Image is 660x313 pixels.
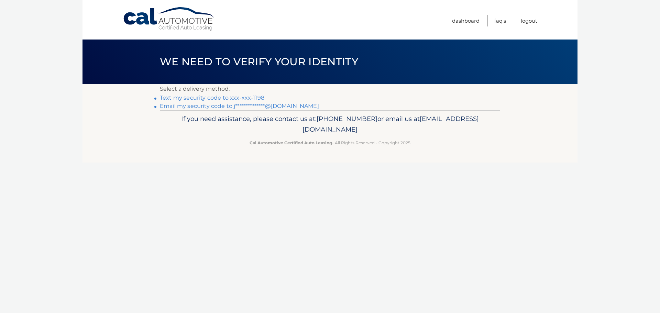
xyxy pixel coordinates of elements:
span: We need to verify your identity [160,55,358,68]
a: Dashboard [452,15,480,26]
strong: Cal Automotive Certified Auto Leasing [250,140,332,145]
p: Select a delivery method: [160,84,500,94]
p: If you need assistance, please contact us at: or email us at [164,113,496,135]
span: [PHONE_NUMBER] [317,115,377,123]
p: - All Rights Reserved - Copyright 2025 [164,139,496,146]
a: Logout [521,15,537,26]
a: Text my security code to xxx-xxx-1198 [160,94,264,101]
a: FAQ's [494,15,506,26]
a: Cal Automotive [123,7,216,31]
